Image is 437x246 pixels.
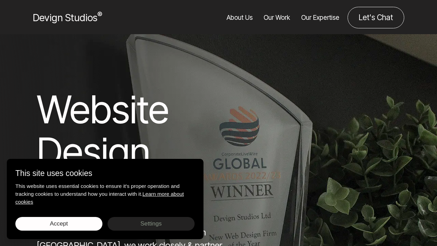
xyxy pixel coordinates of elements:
a: Our Work [264,7,290,28]
p: This website uses essential cookies to ensure it's proper operation and tracking cookies to under... [15,182,195,206]
span: Settings [140,220,161,227]
a: About Us [227,7,253,28]
sup: ® [97,10,102,19]
a: Contact us about your project [348,7,404,28]
button: Accept [15,217,102,231]
h1: Website Design Barnsley [37,88,240,215]
a: Our Expertise [301,7,339,28]
p: This site uses cookies [15,167,195,179]
span: Accept [50,220,68,227]
a: Devign Studios® Homepage [33,10,102,25]
span: Devign Studios [33,12,102,24]
button: Settings [108,217,195,231]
